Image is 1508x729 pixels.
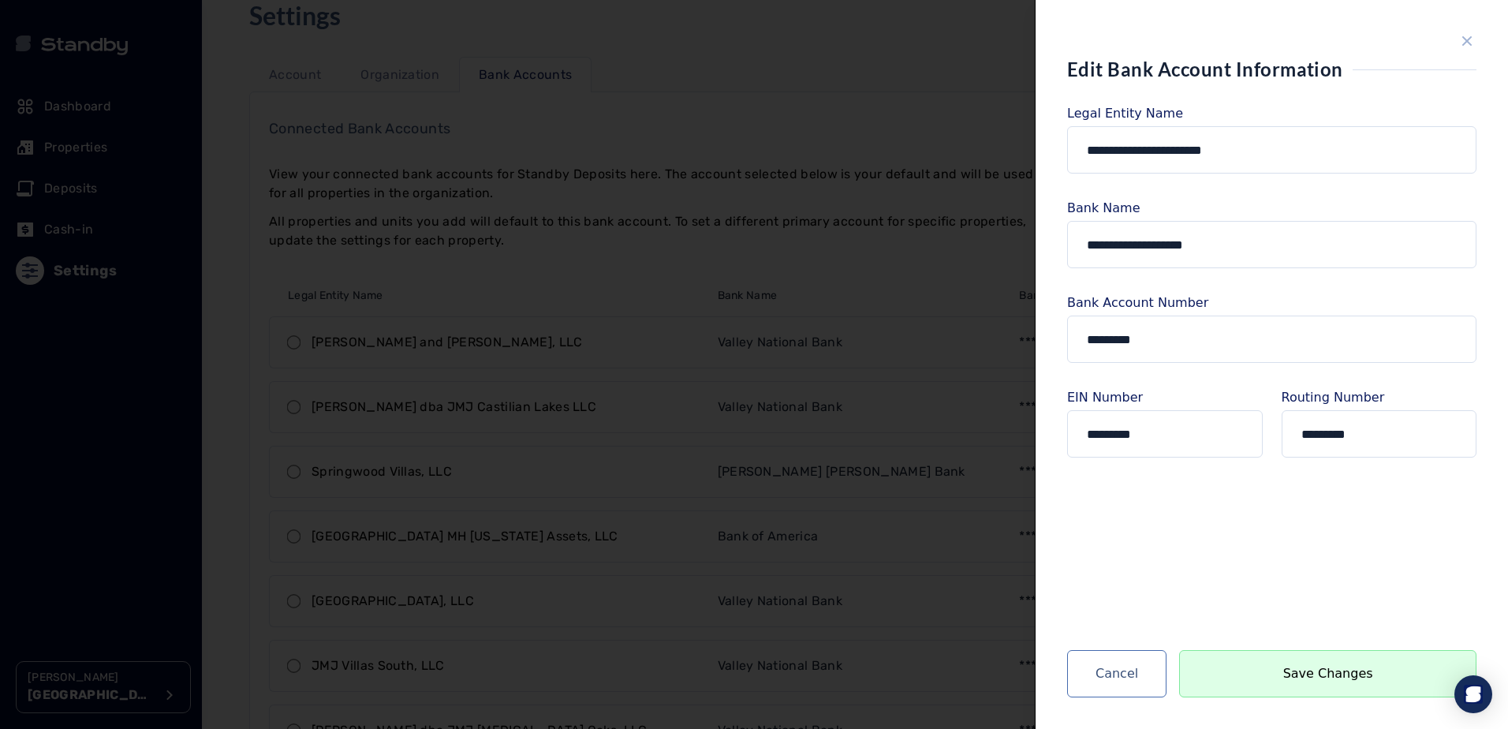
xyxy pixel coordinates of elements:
[1179,650,1476,697] button: Save Changes
[1067,221,1476,268] input: bank
[1067,410,1263,458] input: ein
[1067,650,1166,697] button: Cancel
[1282,410,1477,458] input: routingNumber
[1067,58,1343,80] span: Edit Bank Account Information
[1458,32,1476,50] button: close sidebar
[1282,391,1477,404] label: Routing Number
[1067,126,1476,174] input: name
[1067,316,1476,363] input: number
[1067,202,1476,215] label: Bank Name
[1067,107,1476,120] label: Legal Entity Name
[1067,391,1263,404] label: EIN Number
[1067,297,1476,309] label: Bank Account Number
